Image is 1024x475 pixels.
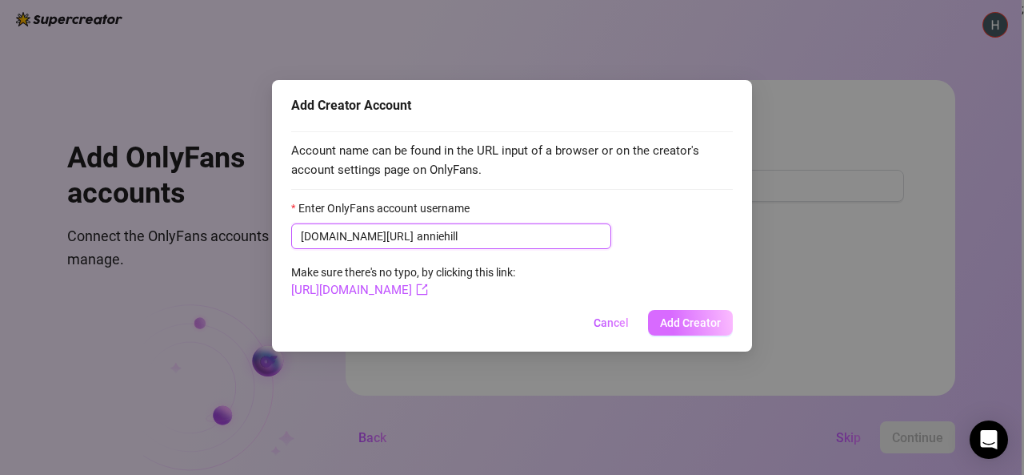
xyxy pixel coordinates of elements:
label: Enter OnlyFans account username [291,199,480,217]
span: Cancel [594,316,629,329]
span: [DOMAIN_NAME][URL] [301,227,414,245]
button: Cancel [581,310,642,336]
span: export [416,284,428,296]
button: Add Creator [648,310,733,336]
span: Make sure there's no typo, by clicking this link: [291,266,515,296]
span: Account name can be found in the URL input of a browser or on the creator's account settings page... [291,142,733,179]
input: Enter OnlyFans account username [417,227,602,245]
span: Add Creator [660,316,721,329]
a: [URL][DOMAIN_NAME]export [291,283,428,297]
div: Add Creator Account [291,96,733,115]
div: Open Intercom Messenger [970,421,1008,459]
